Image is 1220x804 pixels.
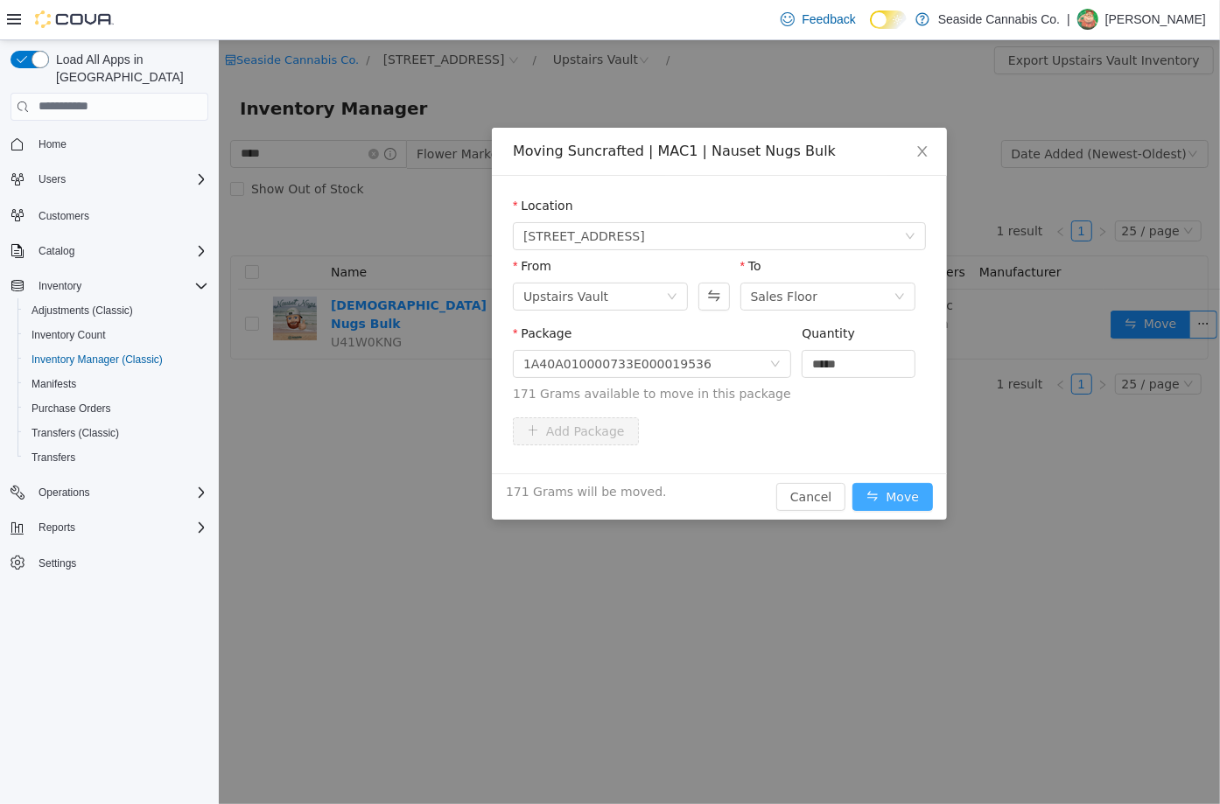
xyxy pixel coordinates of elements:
button: Swap [480,242,510,270]
a: Inventory Manager (Classic) [25,349,170,370]
span: Transfers [25,447,208,468]
span: Transfers (Classic) [32,426,119,440]
button: Transfers (Classic) [18,421,215,445]
span: 14 Lots Hollow Road [305,183,426,209]
span: Feedback [802,10,855,28]
span: Adjustments (Classic) [32,304,133,318]
span: Settings [32,552,208,574]
button: Home [4,131,215,157]
div: 1A40A010000733E000019536 [305,311,493,337]
span: Load All Apps in [GEOGRAPHIC_DATA] [49,51,208,86]
button: Inventory Manager (Classic) [18,347,215,372]
span: Purchase Orders [32,402,111,416]
button: Inventory Count [18,323,215,347]
button: Operations [32,482,97,503]
span: Inventory Manager (Classic) [25,349,208,370]
span: Inventory [32,276,208,297]
span: Operations [39,486,90,500]
p: Seaside Cannabis Co. [938,9,1060,30]
span: Inventory [39,279,81,293]
a: Feedback [774,2,862,37]
div: Brandon Lopes [1077,9,1098,30]
span: Settings [39,556,76,570]
button: Reports [32,517,82,538]
i: icon: down [686,191,697,203]
span: Customers [39,209,89,223]
a: Adjustments (Classic) [25,300,140,321]
i: icon: down [551,318,562,331]
button: Close [679,87,728,136]
i: icon: down [676,251,686,263]
p: [PERSON_NAME] [1105,9,1206,30]
input: Quantity [584,311,696,337]
span: Users [39,172,66,186]
button: Inventory [4,274,215,298]
span: Catalog [32,241,208,262]
span: Dark Mode [870,29,871,30]
label: Location [294,158,354,172]
span: Transfers (Classic) [25,423,208,444]
button: Operations [4,480,215,505]
span: Reports [39,521,75,535]
button: Transfers [18,445,215,470]
button: Settings [4,550,215,576]
button: Users [4,167,215,192]
label: To [522,219,543,233]
span: Customers [32,204,208,226]
nav: Complex example [11,124,208,621]
button: Catalog [4,239,215,263]
label: From [294,219,333,233]
a: Settings [32,553,83,574]
span: Users [32,169,208,190]
button: Inventory [32,276,88,297]
span: Home [32,133,208,155]
span: Manifests [32,377,76,391]
span: Inventory Count [25,325,208,346]
div: Moving Suncrafted | MAC1 | Nauset Nugs Bulk [294,101,707,121]
span: Home [39,137,67,151]
a: Manifests [25,374,83,395]
div: Upstairs Vault [305,243,389,269]
button: Catalog [32,241,81,262]
span: 171 Grams available to move in this package [294,345,707,363]
a: Customers [32,206,96,227]
span: Inventory Manager (Classic) [32,353,163,367]
div: Sales Floor [532,243,599,269]
a: Purchase Orders [25,398,118,419]
i: icon: close [697,104,711,118]
button: Manifests [18,372,215,396]
input: Dark Mode [870,10,907,29]
span: Catalog [39,244,74,258]
label: Quantity [583,286,636,300]
span: Manifests [25,374,208,395]
button: icon: plusAdd Package [294,377,420,405]
i: icon: down [448,251,459,263]
span: Transfers [32,451,75,465]
span: Operations [32,482,208,503]
button: Adjustments (Classic) [18,298,215,323]
button: Purchase Orders [18,396,215,421]
img: Cova [35,10,114,28]
button: Cancel [557,443,627,471]
span: Purchase Orders [25,398,208,419]
button: Customers [4,202,215,227]
label: Package [294,286,353,300]
button: icon: swapMove [634,443,714,471]
span: Adjustments (Classic) [25,300,208,321]
a: Transfers (Classic) [25,423,126,444]
button: Reports [4,515,215,540]
button: Users [32,169,73,190]
span: 171 Grams will be moved. [287,443,448,461]
a: Home [32,134,74,155]
span: Inventory Count [32,328,106,342]
a: Transfers [25,447,82,468]
p: | [1067,9,1070,30]
span: Reports [32,517,208,538]
a: Inventory Count [25,325,113,346]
